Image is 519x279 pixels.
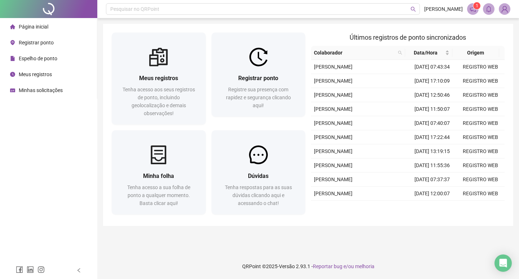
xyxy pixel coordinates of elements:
span: clock-circle [10,72,15,77]
span: [PERSON_NAME] [314,92,352,98]
td: [DATE] 12:00:07 [408,187,456,201]
span: [PERSON_NAME] [314,176,352,182]
span: Minha folha [143,173,174,179]
span: Meus registros [19,71,52,77]
span: file [10,56,15,61]
span: bell [485,6,492,12]
span: instagram [37,266,45,273]
td: [DATE] 17:10:09 [408,74,456,88]
td: REGISTRO WEB [456,173,505,187]
span: facebook [16,266,23,273]
span: Espelho de ponto [19,56,57,61]
span: Tenha respostas para as suas dúvidas clicando aqui e acessando o chat! [225,184,292,206]
span: [PERSON_NAME] [314,162,352,168]
span: Reportar bug e/ou melhoria [313,263,374,269]
td: REGISTRO WEB [456,60,505,74]
span: 1 [476,3,478,8]
td: REGISTRO WEB [456,201,505,215]
th: Data/Hora [405,46,452,60]
span: [PERSON_NAME] [314,64,352,70]
td: REGISTRO WEB [456,116,505,130]
td: [DATE] 07:43:34 [408,60,456,74]
sup: 1 [473,2,480,9]
td: [DATE] 12:50:46 [408,88,456,102]
span: search [411,6,416,12]
td: [DATE] 17:22:44 [408,130,456,144]
span: search [398,51,402,55]
span: [PERSON_NAME] [314,148,352,154]
td: [DATE] 07:37:37 [408,173,456,187]
td: [DATE] 13:19:15 [408,144,456,158]
td: REGISTRO WEB [456,102,505,116]
td: REGISTRO WEB [456,130,505,144]
span: schedule [10,88,15,93]
a: Meus registrosTenha acesso aos seus registros de ponto, incluindo geolocalização e demais observa... [112,32,206,125]
span: Meus registros [139,75,178,82]
td: [DATE] 11:50:07 [408,102,456,116]
span: Tenha acesso aos seus registros de ponto, incluindo geolocalização e demais observações! [123,87,195,116]
span: Versão [279,263,295,269]
div: Open Intercom Messenger [494,254,512,272]
span: Registrar ponto [238,75,278,82]
span: linkedin [27,266,34,273]
img: 84422 [499,4,510,14]
td: REGISTRO WEB [456,187,505,201]
a: Minha folhaTenha acesso a sua folha de ponto a qualquer momento. Basta clicar aqui! [112,130,206,214]
span: left [76,268,81,273]
span: environment [10,40,15,45]
th: Origem [452,46,500,60]
span: [PERSON_NAME] [314,78,352,84]
span: Tenha acesso a sua folha de ponto a qualquer momento. Basta clicar aqui! [127,184,190,206]
td: REGISTRO WEB [456,88,505,102]
td: REGISTRO WEB [456,158,505,173]
td: REGISTRO WEB [456,74,505,88]
span: search [396,47,404,58]
span: Registre sua presença com rapidez e segurança clicando aqui! [226,87,291,108]
span: Página inicial [19,24,48,30]
span: Dúvidas [248,173,269,179]
a: DúvidasTenha respostas para as suas dúvidas clicando aqui e acessando o chat! [212,130,306,214]
span: [PERSON_NAME] [314,191,352,196]
span: Últimos registros de ponto sincronizados [350,34,466,41]
span: Data/Hora [408,49,444,57]
td: [DATE] 07:40:09 [408,201,456,215]
span: [PERSON_NAME] [314,120,352,126]
span: Minhas solicitações [19,87,63,93]
td: REGISTRO WEB [456,144,505,158]
span: [PERSON_NAME] [424,5,463,13]
a: Registrar pontoRegistre sua presença com rapidez e segurança clicando aqui! [212,32,306,117]
span: notification [470,6,476,12]
span: home [10,24,15,29]
td: [DATE] 11:55:36 [408,158,456,173]
span: [PERSON_NAME] [314,106,352,112]
footer: QRPoint © 2025 - 2.93.1 - [97,254,519,279]
span: Colaborador [314,49,395,57]
span: Registrar ponto [19,40,54,45]
td: [DATE] 07:40:07 [408,116,456,130]
span: [PERSON_NAME] [314,134,352,140]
